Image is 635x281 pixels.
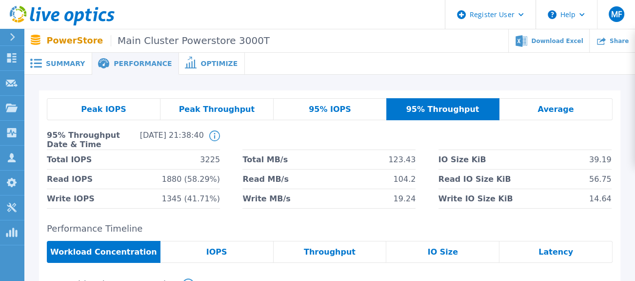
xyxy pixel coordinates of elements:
[162,189,220,208] span: 1345 (41.71%)
[47,35,270,46] p: PowerStore
[611,10,621,18] span: MF
[125,130,204,150] span: [DATE] 21:38:40
[47,130,125,150] span: 95% Throughput Date & Time
[111,35,270,46] span: Main Cluster Powerstore 3000T
[179,106,255,113] span: Peak Throughput
[428,248,458,256] span: IO Size
[242,189,290,208] span: Write MB/s
[200,150,220,169] span: 3225
[438,170,511,189] span: Read IO Size KiB
[50,248,157,256] span: Workload Concentration
[81,106,126,113] span: Peak IOPS
[589,189,612,208] span: 14.64
[47,189,95,208] span: Write IOPS
[47,150,92,169] span: Total IOPS
[438,150,486,169] span: IO Size KiB
[242,170,288,189] span: Read MB/s
[388,150,416,169] span: 123.43
[538,248,573,256] span: Latency
[46,60,85,67] span: Summary
[406,106,479,113] span: 95% Throughput
[531,38,583,44] span: Download Excel
[589,150,612,169] span: 39.19
[438,189,513,208] span: Write IO Size KiB
[589,170,612,189] span: 56.75
[47,170,93,189] span: Read IOPS
[393,189,416,208] span: 19.24
[393,170,416,189] span: 104.2
[610,38,629,44] span: Share
[114,60,172,67] span: Performance
[162,170,220,189] span: 1880 (58.29%)
[242,150,288,169] span: Total MB/s
[200,60,238,67] span: Optimize
[47,224,613,234] h2: Performance Timeline
[537,106,574,113] span: Average
[206,248,227,256] span: IOPS
[309,106,351,113] span: 95% IOPS
[304,248,356,256] span: Throughput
